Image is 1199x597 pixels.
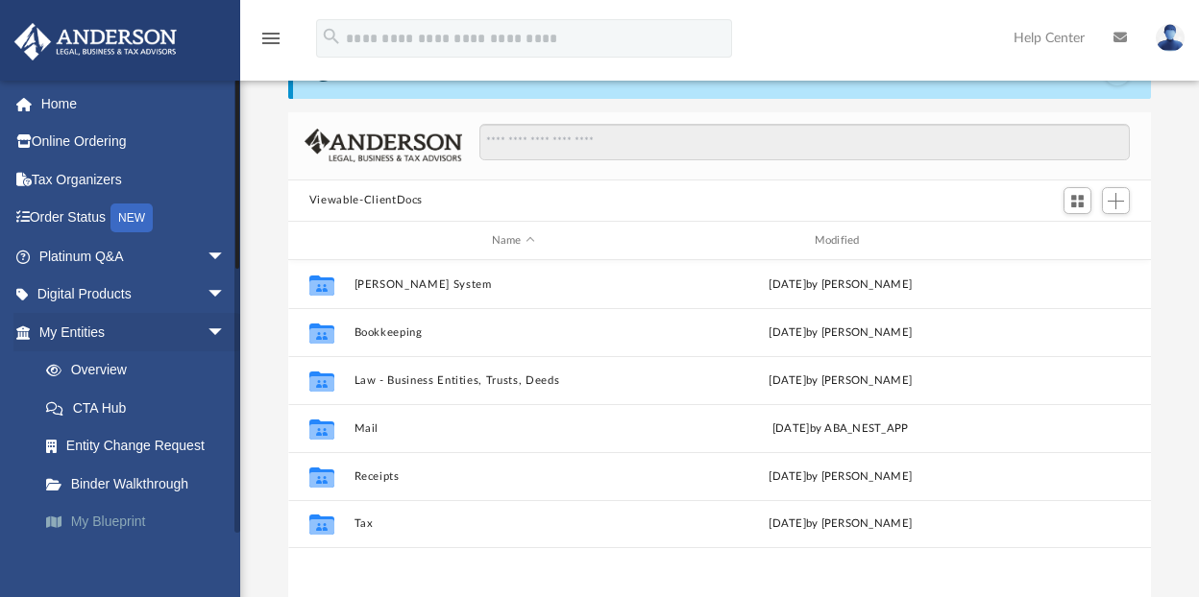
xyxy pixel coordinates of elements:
button: [PERSON_NAME] System [354,278,673,291]
div: [DATE] by [PERSON_NAME] [681,276,1000,294]
a: CTA Hub [27,389,255,427]
button: Receipts [354,470,673,483]
span: arrow_drop_down [207,275,245,315]
div: [DATE] by ABA_NEST_APP [681,420,1000,438]
div: [DATE] by [PERSON_NAME] [681,372,1000,390]
a: menu [259,36,282,50]
a: Home [13,84,255,123]
a: Tax Organizers [13,160,255,199]
button: Bookkeeping [354,326,673,339]
a: Online Ordering [13,123,255,161]
a: My Blueprint [27,503,255,541]
input: Search files and folders [479,124,1131,160]
div: [DATE] by [PERSON_NAME] [681,516,1000,534]
div: NEW [110,203,153,232]
a: Platinum Q&Aarrow_drop_down [13,237,255,275]
a: Digital Productsarrow_drop_down [13,275,255,314]
div: [DATE] by [PERSON_NAME] [681,468,1000,486]
span: arrow_drop_down [207,313,245,352]
i: search [321,26,342,47]
a: Binder Walkthrough [27,465,255,503]
a: My Entitiesarrow_drop_down [13,313,255,351]
div: Modified [680,232,999,250]
button: Add [1102,187,1131,214]
a: Overview [27,351,255,390]
div: [DATE] by [PERSON_NAME] [681,324,1000,342]
div: Name [353,232,672,250]
button: Switch to Grid View [1064,187,1092,214]
button: Tax [354,518,673,531]
a: Order StatusNEW [13,199,255,238]
button: Mail [354,422,673,435]
button: Viewable-ClientDocs [309,192,423,209]
div: id [1008,232,1142,250]
a: Entity Change Request [27,427,255,466]
img: Anderson Advisors Platinum Portal [9,23,183,60]
i: menu [259,27,282,50]
button: Law - Business Entities, Trusts, Deeds [354,374,673,387]
span: arrow_drop_down [207,237,245,276]
img: User Pic [1156,24,1185,52]
div: id [297,232,345,250]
